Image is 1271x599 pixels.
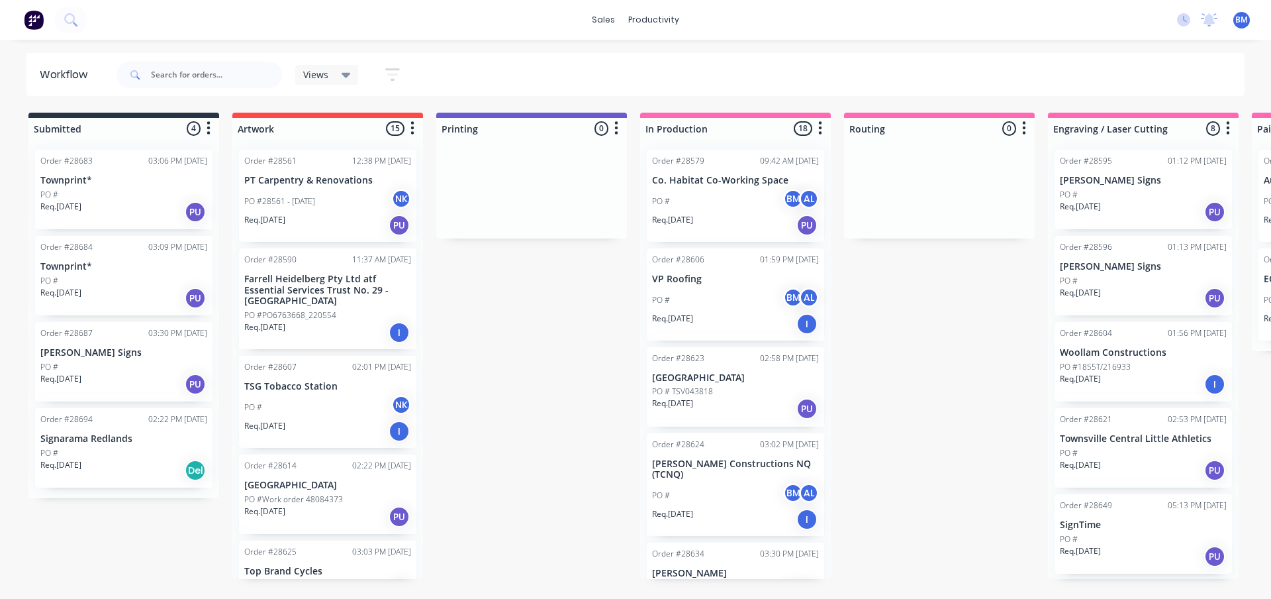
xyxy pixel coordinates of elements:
p: PO # [244,402,262,413]
div: Order #28683 [40,155,93,167]
p: Req. [DATE] [40,373,81,385]
div: Order #2859501:12 PM [DATE][PERSON_NAME] SignsPO #Req.[DATE]PU [1055,150,1232,229]
div: Order #2869402:22 PM [DATE]Signarama RedlandsPO #Req.[DATE]Del [35,408,212,488]
div: PU [185,288,206,309]
div: Order #2862302:58 PM [DATE][GEOGRAPHIC_DATA]PO # TSV043818Req.[DATE]PU [647,347,824,427]
p: PT Carpentry & Renovations [244,175,411,186]
p: Req. [DATE] [1060,201,1101,213]
div: Order #28595 [1060,155,1112,167]
p: TSG Tobacco Station [244,381,411,392]
div: Order #2859601:13 PM [DATE][PERSON_NAME] SignsPO #Req.[DATE]PU [1055,236,1232,315]
div: I [389,421,410,442]
div: Order #2856112:38 PM [DATE]PT Carpentry & RenovationsPO #28561 - [DATE]NKReq.[DATE]PU [239,150,416,242]
span: BM [1235,14,1248,26]
div: Order #28634 [652,548,704,560]
p: Req. [DATE] [1060,545,1101,557]
div: 03:30 PM [DATE] [148,327,207,339]
p: Townsville Central Little Athletics [1060,433,1227,445]
div: 03:06 PM [DATE] [148,155,207,167]
div: 01:13 PM [DATE] [1168,241,1227,253]
div: PU [185,201,206,223]
div: Order #28624 [652,439,704,451]
p: Req. [DATE] [1060,373,1101,385]
div: AL [799,288,819,307]
p: VP Roofing [652,274,819,285]
p: [PERSON_NAME] Signs [40,347,207,358]
p: PO #28561 - [DATE] [244,195,315,207]
p: [PERSON_NAME] Signs [1060,175,1227,186]
div: Order #28606 [652,254,704,266]
p: PO # [652,490,670,502]
p: PO # [40,275,58,287]
div: I [796,509,818,530]
div: Order #2859011:37 AM [DATE]Farrell Heidelberg Pty Ltd atf Essential Services Trust No. 29 - [GEOG... [239,248,416,349]
p: PO # [652,195,670,207]
p: Top Brand Cycles [244,566,411,577]
div: Order #28684 [40,241,93,253]
p: Signarama Redlands [40,433,207,445]
div: Order #2861402:22 PM [DATE][GEOGRAPHIC_DATA]PO #Work order 48084373Req.[DATE]PU [239,455,416,534]
p: [GEOGRAPHIC_DATA] [652,372,819,384]
div: PU [1204,546,1225,567]
p: SignTime [1060,519,1227,531]
div: Order #28623 [652,353,704,364]
span: Views [303,68,328,82]
p: Req. [DATE] [652,398,693,409]
div: Order #28625 [244,546,297,558]
div: 01:59 PM [DATE] [760,254,819,266]
p: [GEOGRAPHIC_DATA] [244,480,411,491]
p: PO # [40,189,58,201]
p: Req. [DATE] [652,214,693,226]
div: PU [796,398,818,419]
div: 02:22 PM [DATE] [352,460,411,472]
input: Search for orders... [151,62,282,88]
div: Order #28694 [40,413,93,425]
div: PU [1204,288,1225,309]
div: Order #2860601:59 PM [DATE]VP RoofingPO #BMALReq.[DATE]I [647,248,824,341]
div: 05:13 PM [DATE] [1168,500,1227,512]
div: sales [585,10,622,30]
div: Order #28604 [1060,327,1112,339]
div: I [389,322,410,343]
div: Order #2860702:01 PM [DATE]TSG Tobacco StationPO #NKReq.[DATE]I [239,356,416,448]
div: Order #28596 [1060,241,1112,253]
div: Del [185,460,206,481]
p: PO # TSV043818 [652,386,713,398]
p: PO #1855T/216933 [1060,361,1131,373]
div: PU [796,215,818,236]
p: PO # [652,294,670,306]
div: PU [1204,201,1225,223]
div: Order #28649 [1060,500,1112,512]
div: productivity [622,10,686,30]
div: Order #2860401:56 PM [DATE]Woollam ConstructionsPO #1855T/216933Req.[DATE]I [1055,322,1232,402]
p: Req. [DATE] [40,201,81,213]
p: [PERSON_NAME] [652,568,819,579]
p: Req. [DATE] [244,321,285,333]
div: 02:58 PM [DATE] [760,353,819,364]
div: Order #28687 [40,327,93,339]
div: Order #28590 [244,254,297,266]
div: Order #2868303:06 PM [DATE]Townprint*PO #Req.[DATE]PU [35,150,212,229]
img: Factory [24,10,44,30]
div: 03:30 PM [DATE] [760,548,819,560]
div: Order #28579 [652,155,704,167]
p: Townprint* [40,175,207,186]
div: 03:09 PM [DATE] [148,241,207,253]
div: 03:03 PM [DATE] [352,546,411,558]
div: BM [783,483,803,503]
div: Order #28607 [244,361,297,373]
p: PO # [1060,447,1078,459]
div: Order #28561 [244,155,297,167]
p: PO # [40,447,58,459]
div: 02:22 PM [DATE] [148,413,207,425]
div: Order #2864905:13 PM [DATE]SignTimePO #Req.[DATE]PU [1055,494,1232,574]
p: PO #PO6763668_220554 [244,309,336,321]
div: PU [1204,460,1225,481]
p: Farrell Heidelberg Pty Ltd atf Essential Services Trust No. 29 - [GEOGRAPHIC_DATA] [244,274,411,307]
div: Order #2868703:30 PM [DATE][PERSON_NAME] SignsPO #Req.[DATE]PU [35,322,212,402]
div: NK [391,189,411,209]
div: BM [783,288,803,307]
div: Order #2868403:09 PM [DATE]Townprint*PO #Req.[DATE]PU [35,236,212,315]
div: AL [799,189,819,209]
div: BM [783,189,803,209]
